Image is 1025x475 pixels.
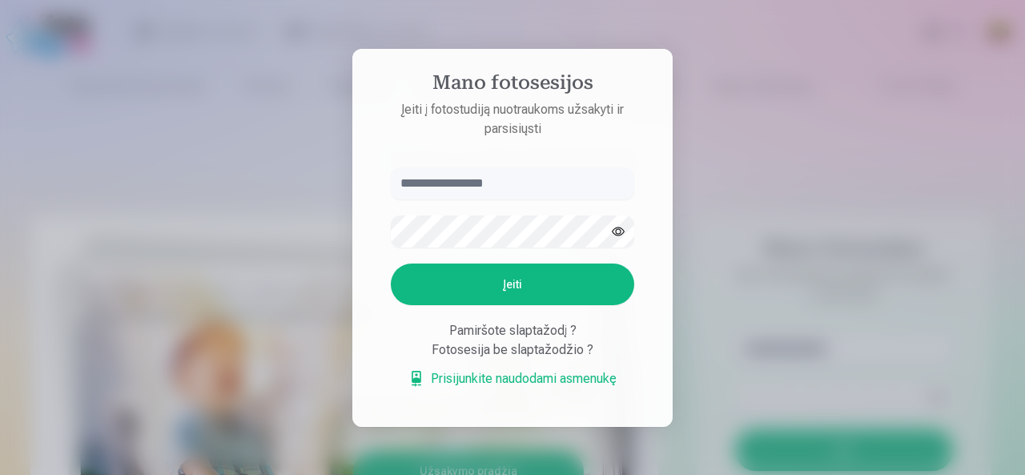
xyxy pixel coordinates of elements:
button: Įeiti [391,264,634,305]
div: Fotosesija be slaptažodžio ? [391,340,634,360]
h4: Mano fotosesijos [375,71,650,100]
p: Įeiti į fotostudiją nuotraukoms užsakyti ir parsisiųsti [375,100,650,139]
a: Prisijunkite naudodami asmenukę [408,369,617,388]
div: Pamiršote slaptažodį ? [391,321,634,340]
